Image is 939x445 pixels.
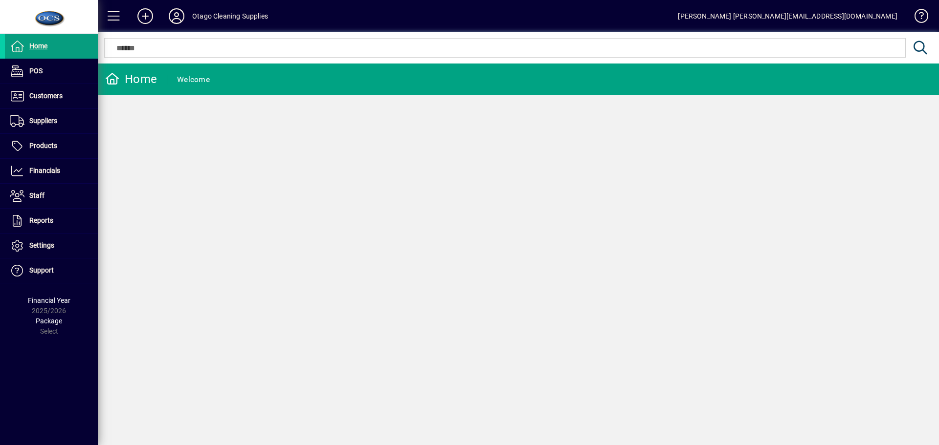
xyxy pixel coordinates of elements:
a: Settings [5,233,98,258]
span: POS [29,67,43,75]
span: Home [29,42,47,50]
a: POS [5,59,98,84]
span: Package [36,317,62,325]
span: Products [29,142,57,149]
span: Settings [29,241,54,249]
a: Suppliers [5,109,98,133]
span: Customers [29,92,63,100]
button: Profile [161,7,192,25]
a: Customers [5,84,98,108]
span: Support [29,266,54,274]
span: Suppliers [29,117,57,125]
a: Financials [5,159,98,183]
button: Add [130,7,161,25]
span: Financials [29,167,60,174]
div: Otago Cleaning Supplies [192,8,268,24]
a: Staff [5,184,98,208]
span: Reports [29,216,53,224]
a: Reports [5,209,98,233]
div: [PERSON_NAME] [PERSON_NAME][EMAIL_ADDRESS][DOMAIN_NAME] [678,8,897,24]
a: Support [5,258,98,283]
a: Knowledge Base [907,2,927,34]
div: Welcome [177,72,210,87]
span: Financial Year [28,297,70,304]
div: Home [105,71,157,87]
span: Staff [29,191,45,199]
a: Products [5,134,98,158]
